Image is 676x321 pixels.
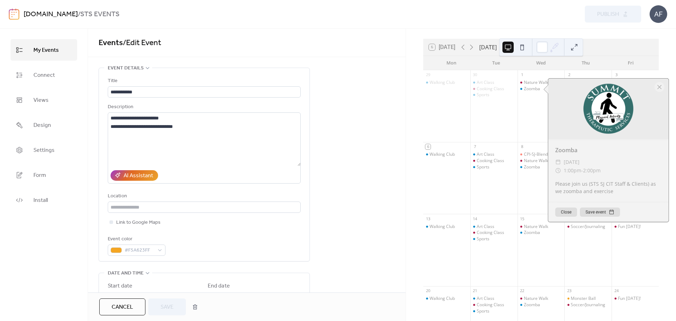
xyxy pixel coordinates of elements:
[548,146,669,154] div: Zoomba
[423,224,470,230] div: Walking Club
[470,308,518,314] div: Sports
[524,86,540,92] div: Zoomba
[555,158,561,166] div: ​
[614,288,619,294] div: 24
[571,224,605,230] div: Soccer/Journaling
[33,120,51,131] span: Design
[524,224,548,230] div: Nature Walk
[555,166,561,175] div: ​
[116,218,161,227] span: Link to Google Maps
[524,296,548,302] div: Nature Walk
[477,308,489,314] div: Sports
[571,302,605,308] div: Soccer/Journaling
[112,303,133,311] span: Cancel
[618,296,641,302] div: Fun [DATE]!
[477,236,489,242] div: Sports
[108,192,299,200] div: Location
[583,166,601,175] span: 2:00pm
[425,288,431,294] div: 20
[477,224,494,230] div: Art Class
[108,269,144,278] span: Date and time
[11,64,77,86] a: Connect
[80,8,120,21] b: STS EVENTS
[518,302,565,308] div: Zoomba
[518,296,565,302] div: Nature Walk
[520,216,525,221] div: 15
[520,288,525,294] div: 22
[470,296,518,302] div: Art Class
[524,80,548,86] div: Nature Walk
[518,158,565,164] div: Nature Walk
[33,195,48,206] span: Install
[11,39,77,61] a: My Events
[524,158,548,164] div: Nature Walk
[430,152,455,158] div: Walking Club
[430,296,455,302] div: Walking Club
[470,80,518,86] div: Art Class
[108,235,164,243] div: Event color
[208,292,218,300] span: Date
[33,70,55,81] span: Connect
[520,144,525,149] div: 8
[520,72,525,78] div: 1
[477,302,504,308] div: Cooking Class
[470,236,518,242] div: Sports
[564,158,580,166] span: [DATE]
[11,164,77,186] a: Form
[423,296,470,302] div: Walking Club
[258,292,270,300] span: Time
[518,80,565,86] div: Nature Walk
[472,216,478,221] div: 14
[430,80,455,86] div: Walking Club
[78,8,80,21] b: /
[472,144,478,149] div: 7
[423,152,470,158] div: Walking Club
[524,302,540,308] div: Zoomba
[472,288,478,294] div: 21
[33,95,49,106] span: Views
[24,8,78,21] a: [DOMAIN_NAME]
[430,224,455,230] div: Walking Club
[9,8,19,20] img: logo
[470,302,518,308] div: Cooking Class
[567,72,572,78] div: 2
[571,296,596,302] div: Monster Ball
[477,152,494,158] div: Art Class
[474,56,518,70] div: Tue
[425,216,431,221] div: 13
[11,89,77,111] a: Views
[524,152,567,158] div: CPI-SJ-Blended (2 day)
[425,144,431,149] div: 6
[33,170,46,181] span: Form
[519,56,563,70] div: Wed
[518,164,565,170] div: Zoomba
[612,296,659,302] div: Fun Friday!
[470,86,518,92] div: Cooking Class
[564,302,612,308] div: Soccer/Journaling
[208,282,230,290] div: End date
[108,64,144,73] span: Event details
[472,72,478,78] div: 30
[524,230,540,236] div: Zoomba
[108,103,299,111] div: Description
[11,139,77,161] a: Settings
[108,282,132,290] div: Start date
[518,152,565,158] div: CPI-SJ-Blended (2 day)
[555,208,577,217] button: Close
[11,189,77,211] a: Install
[125,246,154,255] span: #F5A623FF
[33,45,59,56] span: My Events
[477,80,494,86] div: Art Class
[479,43,497,51] div: [DATE]
[612,224,659,230] div: Fun Friday!
[425,72,431,78] div: 29
[477,158,504,164] div: Cooking Class
[477,92,489,98] div: Sports
[158,292,170,300] span: Time
[548,180,669,195] div: Please join us (STS SJ CIT Staff & Clients) as we zoomba and exercise
[567,288,572,294] div: 23
[470,230,518,236] div: Cooking Class
[123,35,161,51] span: / Edit Event
[470,152,518,158] div: Art Class
[470,158,518,164] div: Cooking Class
